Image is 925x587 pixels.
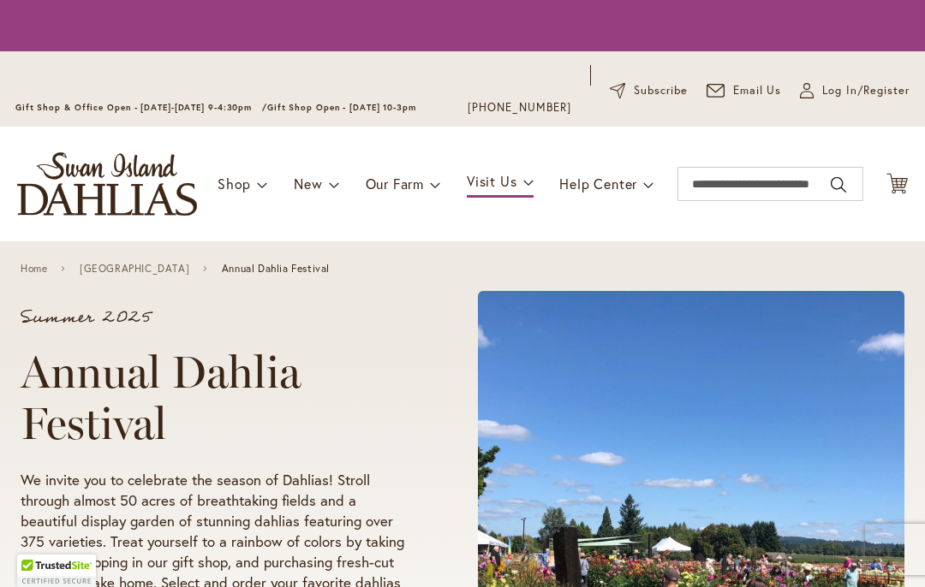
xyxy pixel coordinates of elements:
span: Gift Shop Open - [DATE] 10-3pm [267,102,416,113]
span: Visit Us [467,172,516,190]
span: Gift Shop & Office Open - [DATE]-[DATE] 9-4:30pm / [15,102,267,113]
p: Summer 2025 [21,309,413,326]
a: Subscribe [610,82,688,99]
a: [GEOGRAPHIC_DATA] [80,263,189,275]
span: Log In/Register [822,82,910,99]
span: New [294,175,322,193]
button: Search [831,171,846,199]
a: [PHONE_NUMBER] [468,99,571,116]
span: Email Us [733,82,782,99]
a: Email Us [707,82,782,99]
h1: Annual Dahlia Festival [21,347,413,449]
span: Our Farm [366,175,424,193]
div: TrustedSite Certified [17,554,96,587]
a: Home [21,263,47,275]
a: Log In/Register [800,82,910,99]
span: Annual Dahlia Festival [222,263,330,275]
span: Subscribe [634,82,688,99]
span: Shop [218,175,251,193]
span: Help Center [559,175,637,193]
a: store logo [17,152,197,216]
